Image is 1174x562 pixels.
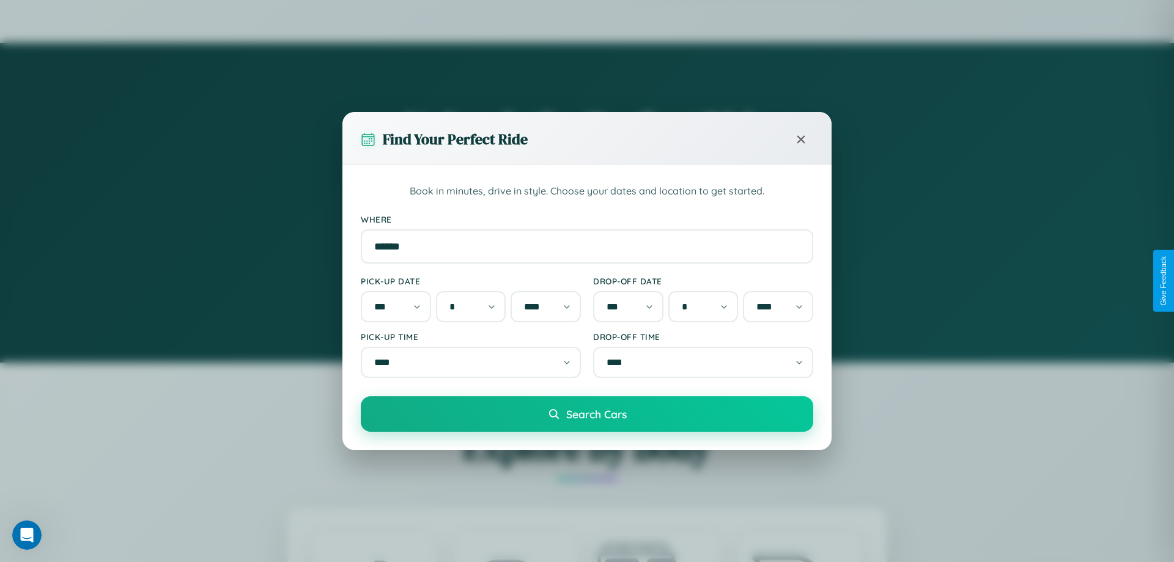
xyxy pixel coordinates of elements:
label: Pick-up Time [361,331,581,342]
label: Where [361,214,813,224]
span: Search Cars [566,407,627,421]
label: Drop-off Time [593,331,813,342]
button: Search Cars [361,396,813,432]
h3: Find Your Perfect Ride [383,129,528,149]
label: Drop-off Date [593,276,813,286]
label: Pick-up Date [361,276,581,286]
p: Book in minutes, drive in style. Choose your dates and location to get started. [361,183,813,199]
